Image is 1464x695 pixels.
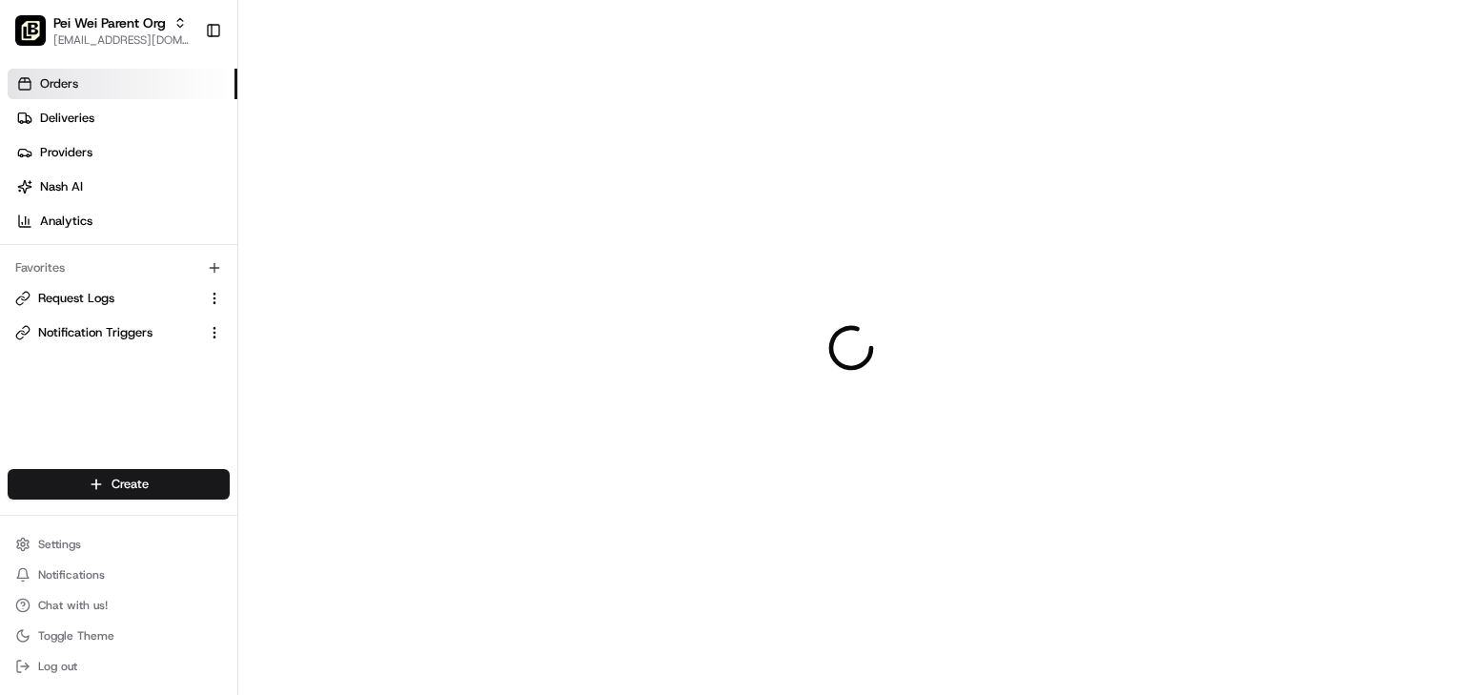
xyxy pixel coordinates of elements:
[50,122,315,142] input: Clear
[8,653,230,680] button: Log out
[38,598,108,613] span: Chat with us!
[161,427,176,442] div: 💻
[53,13,166,32] button: Pei Wei Parent Org
[38,537,81,552] span: Settings
[8,103,237,133] a: Deliveries
[8,531,230,558] button: Settings
[158,295,165,310] span: •
[40,110,94,127] span: Deliveries
[59,346,154,361] span: [PERSON_NAME]
[8,69,237,99] a: Orders
[38,425,146,444] span: Knowledge Base
[40,144,92,161] span: Providers
[112,476,149,493] span: Create
[8,592,230,619] button: Chat with us!
[59,295,154,310] span: [PERSON_NAME]
[8,623,230,649] button: Toggle Theme
[15,15,46,46] img: Pei Wei Parent Org
[19,276,50,307] img: Brittany Newman
[8,283,230,314] button: Request Logs
[19,427,34,442] div: 📗
[295,243,347,266] button: See all
[40,213,92,230] span: Analytics
[134,471,231,486] a: Powered byPylon
[38,347,53,362] img: 1736555255976-a54dd68f-1ca7-489b-9aae-adbdc363a1c4
[19,75,347,106] p: Welcome 👋
[8,8,197,53] button: Pei Wei Parent OrgPei Wei Parent Org[EMAIL_ADDRESS][DOMAIN_NAME]
[8,317,230,348] button: Notification Triggers
[38,628,114,644] span: Toggle Theme
[38,290,114,307] span: Request Logs
[19,18,57,56] img: Nash
[15,290,199,307] a: Request Logs
[158,346,165,361] span: •
[153,418,314,452] a: 💻API Documentation
[8,137,237,168] a: Providers
[38,659,77,674] span: Log out
[169,295,208,310] span: [DATE]
[8,206,237,236] a: Analytics
[86,181,313,200] div: Start new chat
[15,324,199,341] a: Notification Triggers
[40,181,74,215] img: 9188753566659_6852d8bf1fb38e338040_72.png
[53,32,190,48] button: [EMAIL_ADDRESS][DOMAIN_NAME]
[38,567,105,583] span: Notifications
[8,562,230,588] button: Notifications
[19,247,128,262] div: Past conversations
[86,200,262,215] div: We're available if you need us!
[324,187,347,210] button: Start new chat
[38,296,53,311] img: 1736555255976-a54dd68f-1ca7-489b-9aae-adbdc363a1c4
[8,253,230,283] div: Favorites
[40,75,78,92] span: Orders
[19,181,53,215] img: 1736555255976-a54dd68f-1ca7-489b-9aae-adbdc363a1c4
[40,178,83,195] span: Nash AI
[19,328,50,358] img: Masood Aslam
[190,472,231,486] span: Pylon
[11,418,153,452] a: 📗Knowledge Base
[8,172,237,202] a: Nash AI
[38,324,152,341] span: Notification Triggers
[169,346,208,361] span: [DATE]
[180,425,306,444] span: API Documentation
[8,469,230,500] button: Create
